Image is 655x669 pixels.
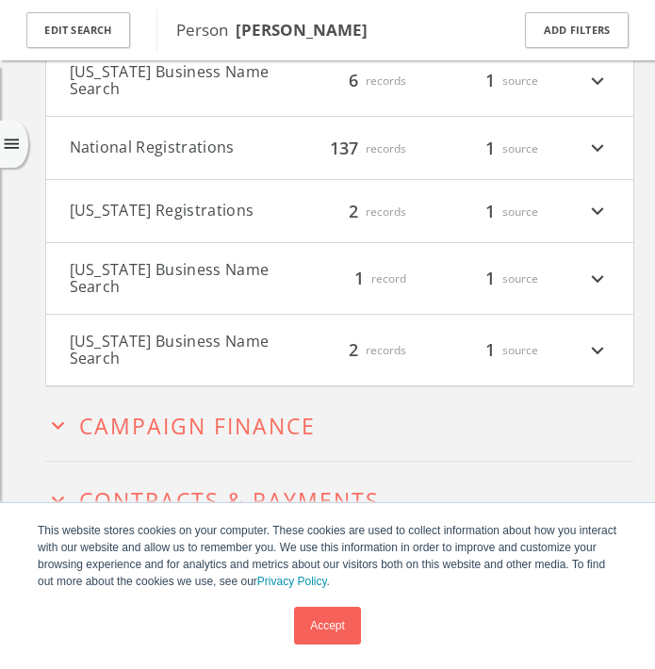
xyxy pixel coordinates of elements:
span: 1 [479,68,501,93]
i: expand_more [585,334,610,367]
a: Accept [294,607,361,645]
a: Privacy Policy [257,575,327,588]
span: Contracts & Payments [79,485,380,515]
i: expand_more [585,64,610,97]
button: [US_STATE] Business Name Search [70,334,284,367]
div: source [425,334,538,367]
button: Edit Search [26,12,130,49]
span: 2 [342,198,365,223]
button: expand_moreContracts & Payments [45,483,634,513]
button: [US_STATE] Business Name Search [70,262,284,295]
button: [US_STATE] Registrations [70,199,284,223]
button: National Registrations [70,136,284,160]
p: This website stores cookies on your computer. These cookies are used to collect information about... [38,522,617,590]
i: expand_more [585,136,610,160]
button: expand_moreCampaign Finance [45,409,634,438]
i: expand_more [585,262,610,295]
span: 1 [479,266,501,291]
div: records [293,64,406,97]
div: records [293,136,406,160]
span: 1 [479,337,501,363]
span: 1 [479,135,501,160]
div: record [293,262,406,295]
span: 137 [323,135,365,160]
button: Add Filters [525,12,629,49]
i: menu [2,135,22,155]
b: [PERSON_NAME] [236,19,368,41]
span: 1 [348,266,370,291]
i: expand_more [45,413,71,438]
span: 2 [342,337,365,363]
div: source [425,136,538,160]
span: 1 [479,198,501,223]
i: expand_more [585,199,610,223]
div: source [425,199,538,223]
div: records [293,334,406,367]
div: records [293,199,406,223]
div: source [425,262,538,295]
div: source [425,64,538,97]
i: expand_more [45,487,71,513]
span: Person [176,19,368,41]
span: 6 [342,68,365,93]
button: [US_STATE] Business Name Search [70,64,284,97]
span: Campaign Finance [79,411,316,441]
